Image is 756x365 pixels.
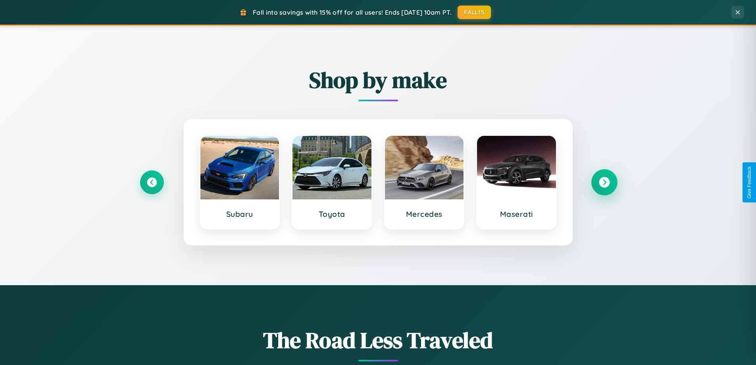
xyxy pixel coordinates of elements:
[140,65,616,95] h2: Shop by make
[208,209,271,219] h3: Subaru
[393,209,456,219] h3: Mercedes
[140,325,616,355] h1: The Road Less Traveled
[746,166,752,199] div: Give Feedback
[458,6,491,19] button: FALL15
[300,209,364,219] h3: Toyota
[253,8,452,16] span: Fall into savings with 15% off for all users! Ends [DATE] 10am PT.
[485,209,548,219] h3: Maserati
